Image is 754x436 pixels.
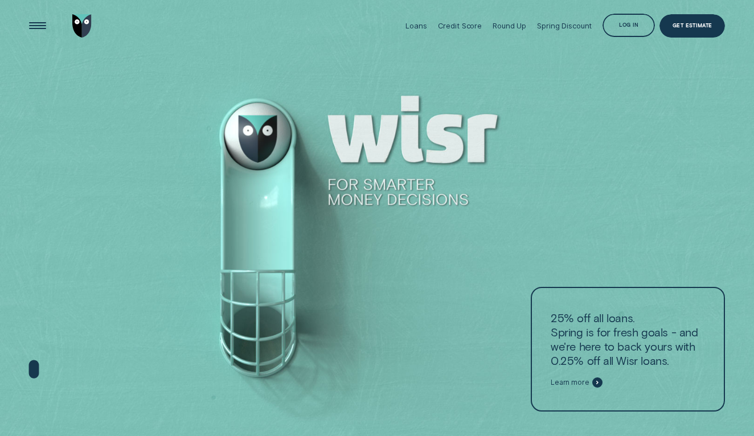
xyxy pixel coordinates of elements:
button: Open Menu [26,14,49,38]
div: Spring Discount [537,21,592,30]
div: Loans [405,21,427,30]
span: Learn more [551,378,589,386]
p: 25% off all loans. Spring is for fresh goals - and we're here to back yours with 0.25% off all Wi... [551,311,706,368]
div: Round Up [493,21,526,30]
a: Get Estimate [659,14,725,38]
button: Log in [603,14,655,37]
div: Credit Score [438,21,482,30]
img: Wisr [72,14,92,38]
a: 25% off all loans.Spring is for fresh goals - and we're here to back yours with 0.25% off all Wis... [531,287,725,412]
